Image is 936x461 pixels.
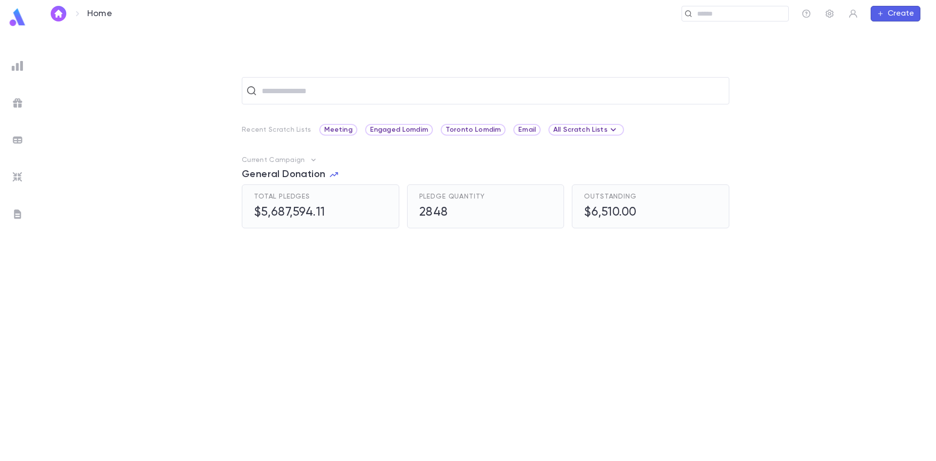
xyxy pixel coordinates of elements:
[584,193,636,200] span: Outstanding
[365,124,433,136] div: Engaged Lomdim
[871,6,920,21] button: Create
[553,124,619,136] div: All Scratch Lists
[513,124,541,136] div: Email
[12,208,23,220] img: letters_grey.7941b92b52307dd3b8a917253454ce1c.svg
[87,8,112,19] p: Home
[584,205,637,220] h5: $6,510.00
[441,124,506,136] div: Toronto Lomdim
[12,97,23,109] img: campaigns_grey.99e729a5f7ee94e3726e6486bddda8f1.svg
[242,156,305,164] p: Current Campaign
[419,205,486,220] h5: 2848
[254,193,310,200] span: Total Pledges
[320,126,356,134] span: Meeting
[419,193,486,200] span: Pledge Quantity
[514,126,540,134] span: Email
[53,10,64,18] img: home_white.a664292cf8c1dea59945f0da9f25487c.svg
[12,171,23,183] img: imports_grey.530a8a0e642e233f2baf0ef88e8c9fcb.svg
[319,124,357,136] div: Meeting
[548,124,624,136] div: All Scratch Lists
[8,8,27,27] img: logo
[442,126,505,134] span: Toronto Lomdim
[254,205,325,220] h5: $5,687,594.11
[366,126,432,134] span: Engaged Lomdim
[242,126,312,134] p: Recent Scratch Lists
[12,60,23,72] img: reports_grey.c525e4749d1bce6a11f5fe2a8de1b229.svg
[12,134,23,146] img: batches_grey.339ca447c9d9533ef1741baa751efc33.svg
[242,169,325,180] span: General Donation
